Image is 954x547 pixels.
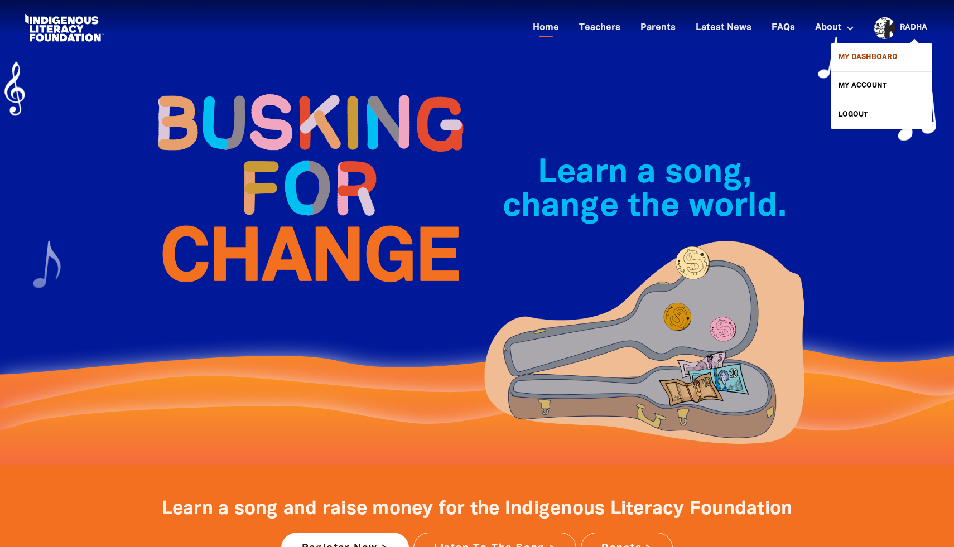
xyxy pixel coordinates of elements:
a: FAQs [765,19,802,37]
a: Parents [634,19,682,37]
span: Learn a song, change the world. [503,158,787,222]
a: Latest News [689,19,758,37]
a: My Account [831,72,932,100]
a: Logout [831,100,932,128]
a: Teachers [572,19,627,37]
a: Radha [900,24,927,32]
a: About [808,19,861,37]
a: My Dashboard [831,43,932,71]
a: Home [526,19,566,37]
span: Learn a song and raise money for the Indigenous Literacy Foundation [162,501,793,518]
